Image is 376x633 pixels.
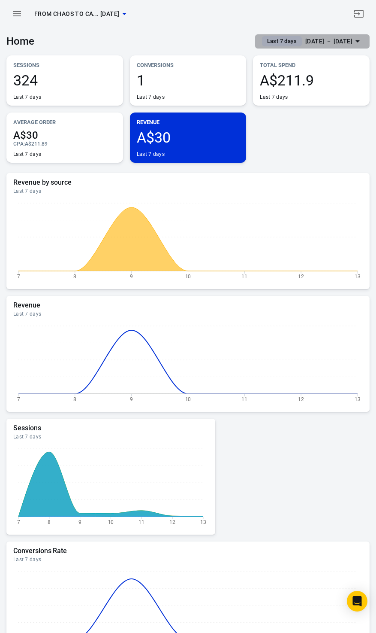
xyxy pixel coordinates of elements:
h5: Revenue [13,301,363,310]
div: Last 7 days [13,556,363,563]
tspan: 7 [17,273,20,279]
tspan: 8 [48,519,51,525]
div: Last 7 days [13,94,41,100]
h5: Sessions [13,424,208,432]
tspan: 11 [138,519,144,525]
div: [DATE] － [DATE] [305,36,352,47]
span: From Chaos to Calm - TC Checkout 8.10.25 [34,9,119,19]
tspan: 11 [241,396,247,402]
div: Last 7 days [137,94,165,100]
p: Conversions [137,61,240,70]
div: Last 7 days [260,94,288,100]
tspan: 12 [298,273,304,279]
button: Last 7 days[DATE] － [DATE] [255,34,370,49]
span: CPA : [13,141,25,147]
span: A$211.89 [25,141,48,147]
span: 324 [13,73,116,88]
tspan: 8 [73,273,76,279]
p: Sessions [13,61,116,70]
div: Last 7 days [13,151,41,158]
p: Average Order [13,118,116,127]
p: Total Spend [260,61,363,70]
tspan: 10 [108,519,114,525]
h5: Conversions Rate [13,547,363,555]
tspan: 9 [130,273,133,279]
button: From Chaos to Ca... [DATE] [31,6,129,22]
a: Sign out [349,3,369,24]
div: Open Intercom Messenger [347,591,367,612]
tspan: 12 [169,519,175,525]
tspan: 7 [17,519,20,525]
p: Revenue [137,118,240,127]
tspan: 11 [241,273,247,279]
span: 1 [137,73,240,88]
span: A$30 [13,130,116,140]
tspan: 10 [185,273,191,279]
div: Last 7 days [13,433,208,440]
span: Last 7 days [264,37,300,46]
span: A$30 [137,130,240,145]
div: Last 7 days [13,310,363,317]
tspan: 10 [185,396,191,402]
tspan: 13 [355,273,361,279]
tspan: 13 [200,519,206,525]
tspan: 9 [130,396,133,402]
span: A$211.9 [260,73,363,88]
tspan: 13 [355,396,361,402]
div: Last 7 days [137,151,165,158]
h3: Home [6,35,34,47]
h5: Revenue by source [13,178,363,187]
tspan: 12 [298,396,304,402]
tspan: 7 [17,396,20,402]
div: Last 7 days [13,188,363,195]
tspan: 8 [73,396,76,402]
tspan: 9 [78,519,81,525]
